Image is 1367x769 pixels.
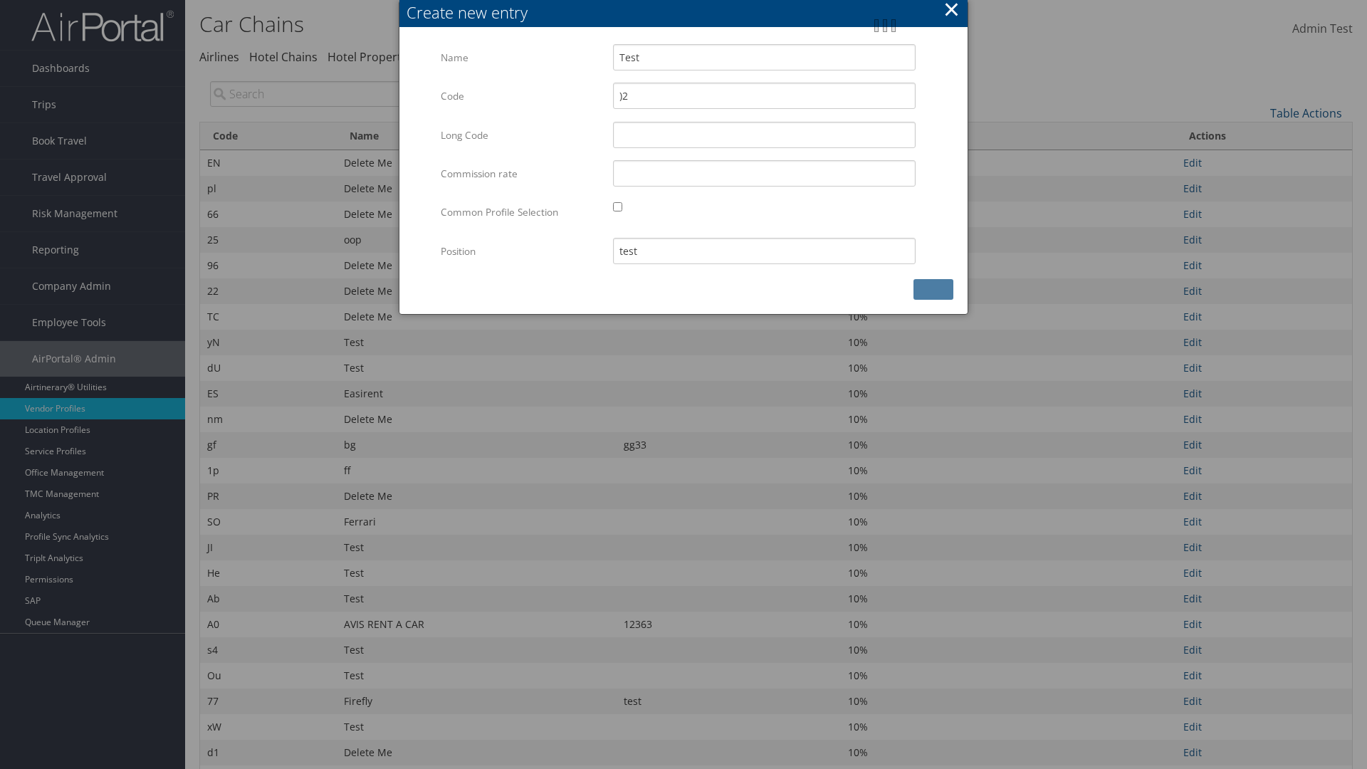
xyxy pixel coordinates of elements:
div: Create new entry [407,1,968,23]
label: Long Code [441,122,602,149]
label: Code [441,83,602,110]
label: Common Profile Selection [441,199,602,226]
label: Commission rate [441,160,602,187]
label: Name [441,44,602,71]
label: Position [441,238,602,265]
